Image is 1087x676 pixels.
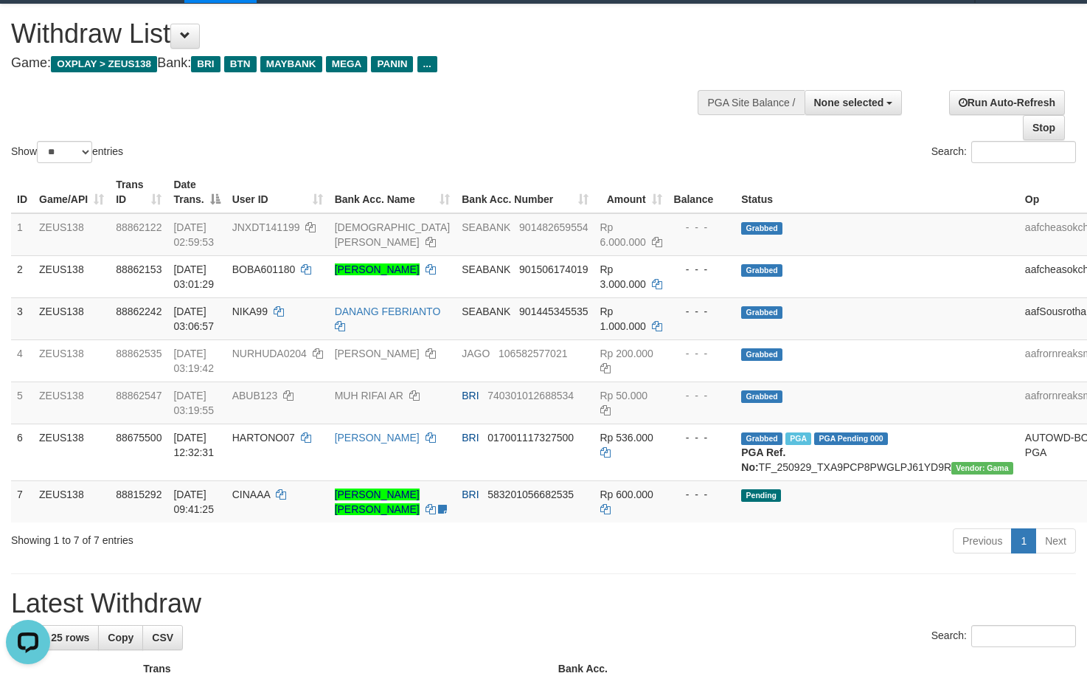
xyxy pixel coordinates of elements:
td: ZEUS138 [33,424,110,480]
label: Search: [931,625,1076,647]
td: ZEUS138 [33,297,110,339]
div: - - - [674,220,730,235]
span: BTN [224,56,257,72]
td: 4 [11,339,33,382]
span: Rp 3.000.000 [600,263,646,290]
span: NIKA99 [232,306,268,317]
span: Copy 901506174019 to clipboard [519,263,588,275]
span: BRI [462,489,479,500]
button: None selected [805,90,903,115]
div: PGA Site Balance / [698,90,804,115]
th: Balance [668,171,736,213]
span: BRI [462,390,479,401]
a: [PERSON_NAME] [PERSON_NAME] [335,489,420,515]
a: [DEMOGRAPHIC_DATA][PERSON_NAME] [335,221,451,248]
td: 2 [11,255,33,297]
span: Grabbed [741,264,782,277]
a: Copy [98,625,143,650]
span: Rp 536.000 [600,432,653,444]
span: Marked by aaftrukkakada [785,432,811,445]
span: CINAAA [232,489,270,500]
div: Showing 1 to 7 of 7 entries [11,527,442,548]
a: CSV [142,625,183,650]
span: PANIN [371,56,413,72]
a: Next [1035,528,1076,553]
input: Search: [971,625,1076,647]
th: Trans ID: activate to sort column ascending [110,171,167,213]
a: [PERSON_NAME] [335,432,420,444]
span: PGA Pending [814,432,888,445]
td: 1 [11,213,33,256]
span: [DATE] 03:01:29 [173,263,214,290]
h1: Withdraw List [11,19,710,49]
span: [DATE] 12:32:31 [173,432,214,458]
span: Rp 200.000 [600,348,653,359]
span: Rp 1.000.000 [600,306,646,332]
h1: Latest Withdraw [11,589,1076,618]
span: Copy 740301012688534 to clipboard [487,390,574,401]
span: Copy 583201056682535 to clipboard [487,489,574,500]
span: 88862547 [116,390,162,401]
span: BOBA601180 [232,263,296,275]
span: [DATE] 09:41:25 [173,489,214,515]
label: Show entries [11,141,123,163]
div: - - - [674,388,730,403]
th: Date Trans.: activate to sort column descending [167,171,226,213]
td: 7 [11,480,33,522]
span: None selected [814,97,884,108]
a: [PERSON_NAME] [335,263,420,275]
span: 88862535 [116,348,162,359]
span: 88862153 [116,263,162,275]
span: Copy 901445345535 to clipboard [519,306,588,317]
span: 88862242 [116,306,162,317]
span: BRI [462,432,479,444]
td: ZEUS138 [33,255,110,297]
span: Grabbed [741,306,782,319]
span: BRI [191,56,220,72]
a: MUH RIFAI AR [335,390,403,401]
td: ZEUS138 [33,339,110,382]
a: DANANG FEBRIANTO [335,306,441,317]
th: Game/API: activate to sort column ascending [33,171,110,213]
span: SEABANK [462,306,510,317]
span: SEABANK [462,221,510,233]
span: HARTONO07 [232,432,295,444]
span: NURHUDA0204 [232,348,307,359]
span: [DATE] 03:19:42 [173,348,214,374]
span: 88675500 [116,432,162,444]
b: PGA Ref. No: [741,446,785,473]
span: Copy 901482659554 to clipboard [519,221,588,233]
span: Pending [741,489,781,502]
th: Bank Acc. Name: activate to sort column ascending [329,171,456,213]
span: Rp 600.000 [600,489,653,500]
span: Vendor URL: https://trx31.1velocity.biz [951,462,1013,475]
span: [DATE] 02:59:53 [173,221,214,248]
div: - - - [674,262,730,277]
span: ABUB123 [232,390,277,401]
td: ZEUS138 [33,213,110,256]
a: Previous [953,528,1012,553]
span: OXPLAY > ZEUS138 [51,56,157,72]
span: Copy 106582577021 to clipboard [499,348,567,359]
select: Showentries [37,141,92,163]
td: ZEUS138 [33,382,110,424]
label: Search: [931,141,1076,163]
td: TF_250929_TXA9PCP8PWGLPJ61YD9R [735,424,1019,480]
span: 88815292 [116,489,162,500]
span: JAGO [462,348,490,359]
a: Stop [1023,115,1065,140]
div: - - - [674,304,730,319]
span: Grabbed [741,348,782,361]
input: Search: [971,141,1076,163]
h4: Game: Bank: [11,56,710,71]
button: Open LiveChat chat widget [6,6,50,50]
th: ID [11,171,33,213]
span: [DATE] 03:06:57 [173,306,214,332]
span: MEGA [326,56,368,72]
span: Grabbed [741,432,782,445]
th: Amount: activate to sort column ascending [594,171,668,213]
a: [PERSON_NAME] [335,348,420,359]
th: Bank Acc. Number: activate to sort column ascending [456,171,594,213]
th: User ID: activate to sort column ascending [226,171,329,213]
span: JNXDT141199 [232,221,300,233]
